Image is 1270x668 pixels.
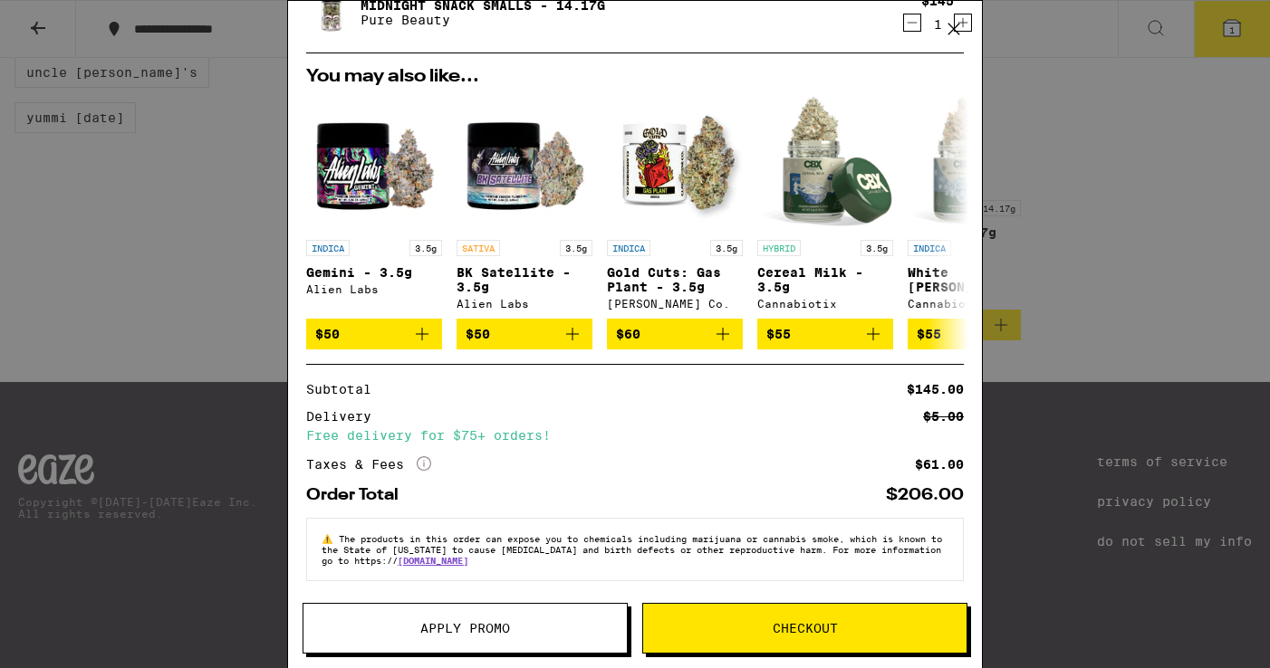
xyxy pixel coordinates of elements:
p: 3.5g [409,240,442,256]
button: Add to bag [908,319,1044,349]
div: Free delivery for $75+ orders! [306,429,964,442]
span: $55 [766,327,791,341]
a: Open page for Gold Cuts: Gas Plant - 3.5g from Claybourne Co. [607,95,743,319]
p: White [PERSON_NAME] - 3.5g [908,265,1044,294]
div: Subtotal [306,383,384,396]
p: Pure Beauty [361,13,605,27]
a: Open page for Cereal Milk - 3.5g from Cannabiotix [757,95,893,319]
a: [DOMAIN_NAME] [398,555,468,566]
div: 1 [921,17,954,32]
img: Cannabiotix - Cereal Milk - 3.5g [757,95,893,231]
p: INDICA [306,240,350,256]
div: Delivery [306,410,384,423]
h2: You may also like... [306,68,964,86]
p: SATIVA [457,240,500,256]
img: Alien Labs - Gemini - 3.5g [306,95,442,231]
p: INDICA [607,240,650,256]
button: Add to bag [457,319,592,349]
button: Decrement [903,14,921,32]
span: $60 [616,327,640,341]
a: Open page for White Walker OG - 3.5g from Cannabiotix [908,95,1044,319]
div: Taxes & Fees [306,456,431,472]
span: Apply Promo [420,622,510,635]
span: $50 [466,327,490,341]
img: Claybourne Co. - Gold Cuts: Gas Plant - 3.5g [607,95,743,231]
div: [PERSON_NAME] Co. [607,298,743,310]
button: Add to bag [607,319,743,349]
button: Add to bag [757,319,893,349]
div: $61.00 [915,458,964,471]
div: Order Total [306,487,411,503]
img: Cannabiotix - White Walker OG - 3.5g [908,95,1044,231]
span: The products in this order can expose you to chemicals including marijuana or cannabis smoke, whi... [322,533,942,566]
span: $55 [917,327,941,341]
p: Gold Cuts: Gas Plant - 3.5g [607,265,743,294]
div: $145.00 [907,383,964,396]
button: Checkout [642,603,967,654]
p: 3.5g [710,240,743,256]
div: $206.00 [886,487,964,503]
div: Cannabiotix [908,298,1044,310]
a: Open page for BK Satellite - 3.5g from Alien Labs [457,95,592,319]
p: HYBRID [757,240,801,256]
p: INDICA [908,240,951,256]
div: Alien Labs [306,283,442,295]
button: Add to bag [306,319,442,349]
p: BK Satellite - 3.5g [457,265,592,294]
span: ⚠️ [322,533,339,544]
span: $50 [315,327,340,341]
img: Alien Labs - BK Satellite - 3.5g [457,95,592,231]
p: 3.5g [560,240,592,256]
span: Hi. Need any help? [11,13,130,27]
button: Apply Promo [303,603,628,654]
div: Alien Labs [457,298,592,310]
p: 3.5g [861,240,893,256]
span: Checkout [773,622,838,635]
a: Open page for Gemini - 3.5g from Alien Labs [306,95,442,319]
div: Cannabiotix [757,298,893,310]
p: Gemini - 3.5g [306,265,442,280]
p: Cereal Milk - 3.5g [757,265,893,294]
div: $5.00 [923,410,964,423]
